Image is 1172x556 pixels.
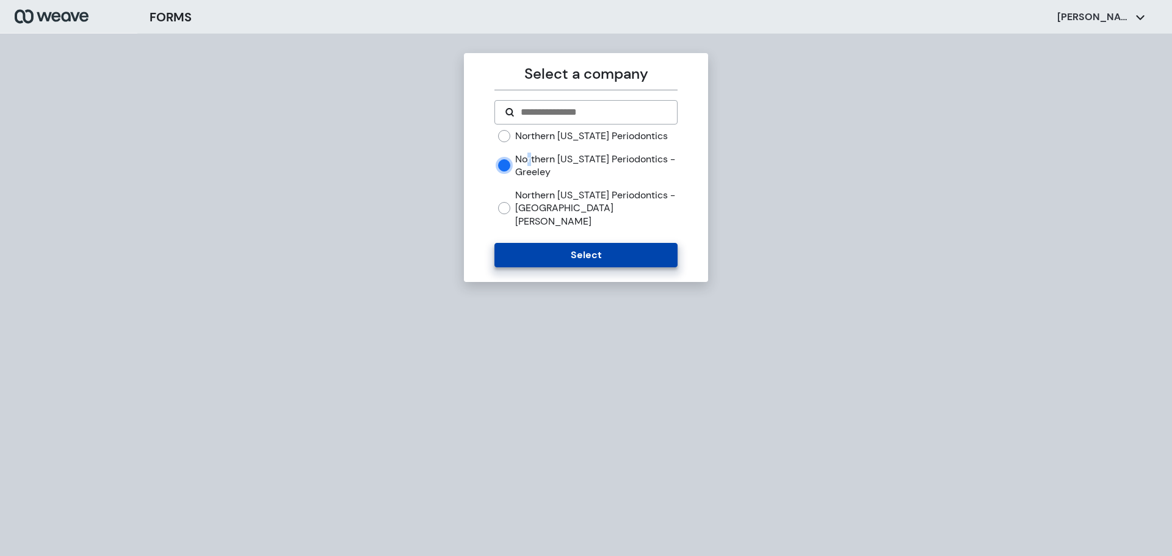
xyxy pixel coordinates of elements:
input: Search [519,105,667,120]
h3: FORMS [150,8,192,26]
label: Northern [US_STATE] Periodontics [515,129,668,143]
p: Select a company [494,63,677,85]
label: Northern [US_STATE] Periodontics - Greeley [515,153,677,179]
p: [PERSON_NAME] [1057,10,1130,24]
button: Select [494,243,677,267]
label: Northern [US_STATE] Periodontics - [GEOGRAPHIC_DATA][PERSON_NAME] [515,189,677,228]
